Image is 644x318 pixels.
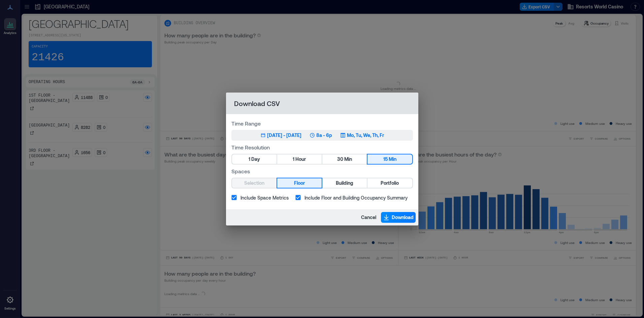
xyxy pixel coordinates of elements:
[337,155,343,164] span: 30
[344,155,352,164] span: Min
[367,154,412,164] button: 15 Min
[231,119,413,127] label: Time Range
[381,212,416,223] button: Download
[295,155,306,164] span: Hour
[389,155,396,164] span: Min
[392,214,414,221] span: Download
[359,212,378,223] button: Cancel
[251,155,260,164] span: Day
[249,155,250,164] span: 1
[231,143,413,151] label: Time Resolution
[277,154,322,164] button: 1 Hour
[226,93,418,114] h2: Download CSV
[367,178,412,188] button: Portfolio
[361,214,376,221] span: Cancel
[267,132,301,139] div: [DATE] - [DATE]
[240,194,289,201] span: Include Space Metrics
[381,179,399,187] span: Portfolio
[277,178,322,188] button: Floor
[232,154,277,164] button: 1 Day
[231,167,413,175] label: Spaces
[304,194,408,201] span: Include Floor and Building Occupancy Summary
[322,154,367,164] button: 30 Min
[294,179,305,187] span: Floor
[231,130,413,141] button: [DATE] - [DATE]8a - 6pMo, Tu, We, Th, Fr
[322,178,367,188] button: Building
[383,155,388,164] span: 15
[293,155,294,164] span: 1
[316,132,332,139] p: 8a - 6p
[347,132,384,139] p: Mo, Tu, We, Th, Fr
[336,179,353,187] span: Building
